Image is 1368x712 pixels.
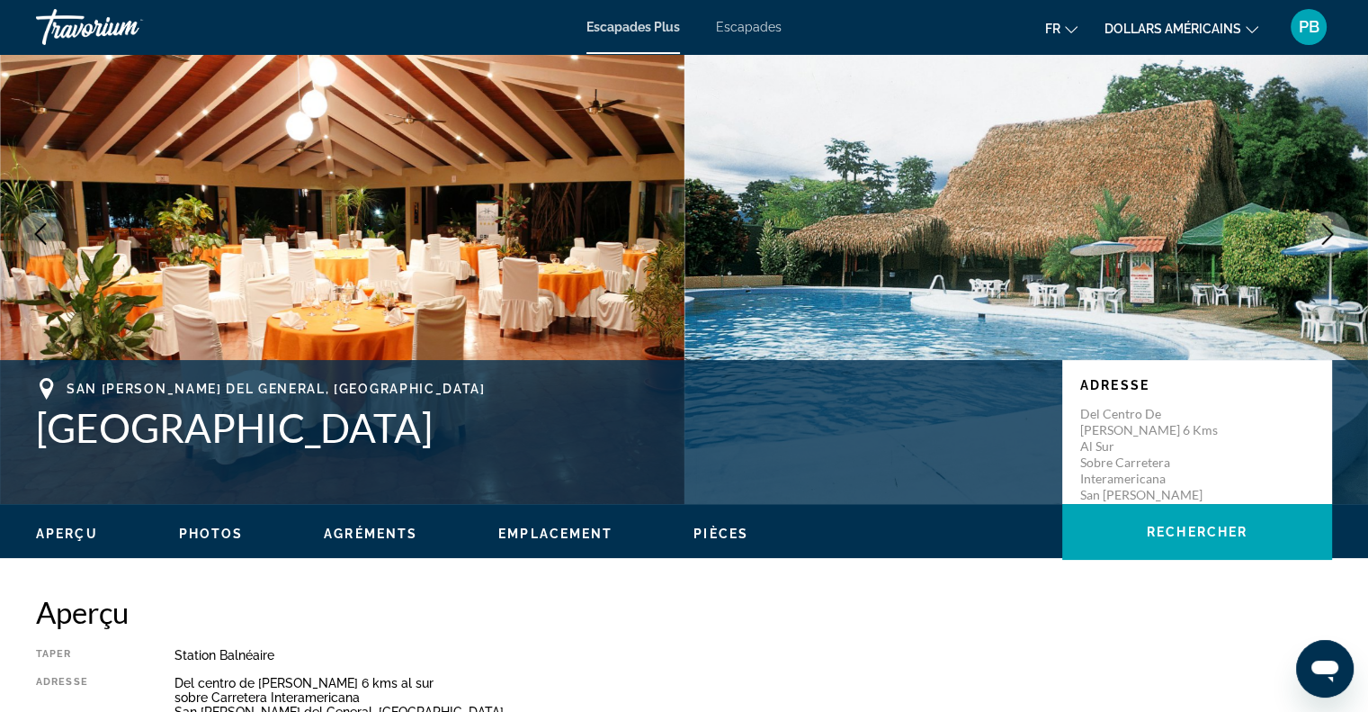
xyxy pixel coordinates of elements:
[693,526,748,542] button: Pièces
[36,527,98,541] span: Aperçu
[324,526,417,542] button: Agréments
[693,527,748,541] span: Pièces
[179,527,244,541] span: Photos
[36,594,1332,630] h2: Aperçu
[1104,15,1258,41] button: Changer de devise
[1104,22,1241,36] font: dollars américains
[1080,378,1314,392] p: Adresse
[1299,17,1319,36] font: PB
[716,20,782,34] a: Escapades
[1285,8,1332,46] button: Menu utilisateur
[324,527,417,541] span: Agréments
[36,526,98,542] button: Aperçu
[1080,406,1224,536] p: Del centro de [PERSON_NAME] 6 kms al sur sobre Carretera Interamericana San [PERSON_NAME] del Gen...
[36,648,130,662] div: Taper
[174,648,1332,662] div: Station balnéaire
[36,4,216,50] a: Travorium
[1305,212,1350,257] button: Next image
[1147,525,1247,539] span: Rechercher
[18,212,63,257] button: Previous image
[36,404,1044,451] h1: [GEOGRAPHIC_DATA]
[1045,15,1077,41] button: Changer de langue
[179,526,244,542] button: Photos
[1045,22,1060,36] font: fr
[1296,640,1354,698] iframe: Bouton de lancement de la fenêtre de messagerie
[586,20,680,34] a: Escapades Plus
[67,382,486,396] span: San [PERSON_NAME] del General, [GEOGRAPHIC_DATA]
[498,526,612,542] button: Emplacement
[1062,504,1332,560] button: Rechercher
[498,527,612,541] span: Emplacement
